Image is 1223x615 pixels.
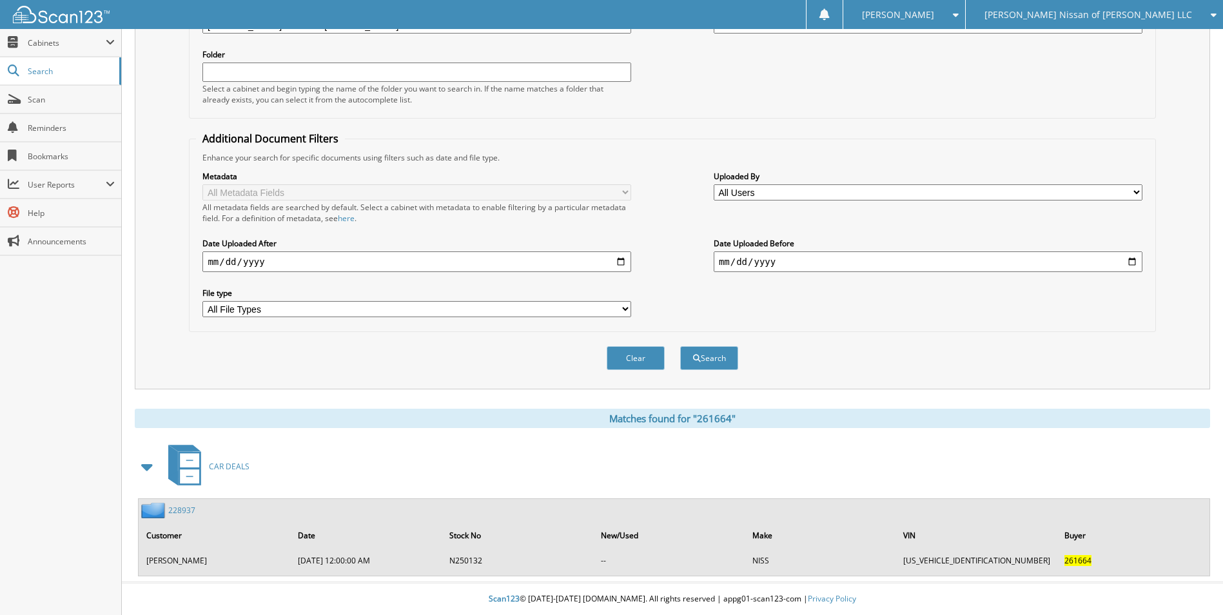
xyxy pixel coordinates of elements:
[594,550,745,571] td: --
[443,522,593,549] th: Stock No
[28,66,113,77] span: Search
[291,550,442,571] td: [DATE] 12:00:00 AM
[209,461,249,472] span: CAR DEALS
[897,522,1057,549] th: VIN
[862,11,934,19] span: [PERSON_NAME]
[28,94,115,105] span: Scan
[1058,522,1208,549] th: Buyer
[680,346,738,370] button: Search
[202,171,631,182] label: Metadata
[161,441,249,492] a: CAR DEALS
[984,11,1192,19] span: [PERSON_NAME] Nissan of [PERSON_NAME] LLC
[168,505,195,516] a: 228937
[202,202,631,224] div: All metadata fields are searched by default. Select a cabinet with metadata to enable filtering b...
[28,37,106,48] span: Cabinets
[714,238,1142,249] label: Date Uploaded Before
[13,6,110,23] img: scan123-logo-white.svg
[202,49,631,60] label: Folder
[338,213,355,224] a: here
[140,522,290,549] th: Customer
[196,152,1148,163] div: Enhance your search for specific documents using filters such as date and file type.
[1064,555,1091,566] span: 261664
[28,151,115,162] span: Bookmarks
[443,550,593,571] td: N250132
[489,593,520,604] span: Scan123
[202,251,631,272] input: start
[607,346,665,370] button: Clear
[202,83,631,105] div: Select a cabinet and begin typing the name of the folder you want to search in. If the name match...
[714,251,1142,272] input: end
[746,522,896,549] th: Make
[897,550,1057,571] td: [US_VEHICLE_IDENTIFICATION_NUMBER]
[746,550,896,571] td: NISS
[291,522,442,549] th: Date
[140,550,290,571] td: [PERSON_NAME]
[808,593,856,604] a: Privacy Policy
[28,179,106,190] span: User Reports
[196,132,345,146] legend: Additional Document Filters
[141,502,168,518] img: folder2.png
[28,208,115,219] span: Help
[202,288,631,298] label: File type
[28,122,115,133] span: Reminders
[714,171,1142,182] label: Uploaded By
[28,236,115,247] span: Announcements
[135,409,1210,428] div: Matches found for "261664"
[122,583,1223,615] div: © [DATE]-[DATE] [DOMAIN_NAME]. All rights reserved | appg01-scan123-com |
[594,522,745,549] th: New/Used
[202,238,631,249] label: Date Uploaded After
